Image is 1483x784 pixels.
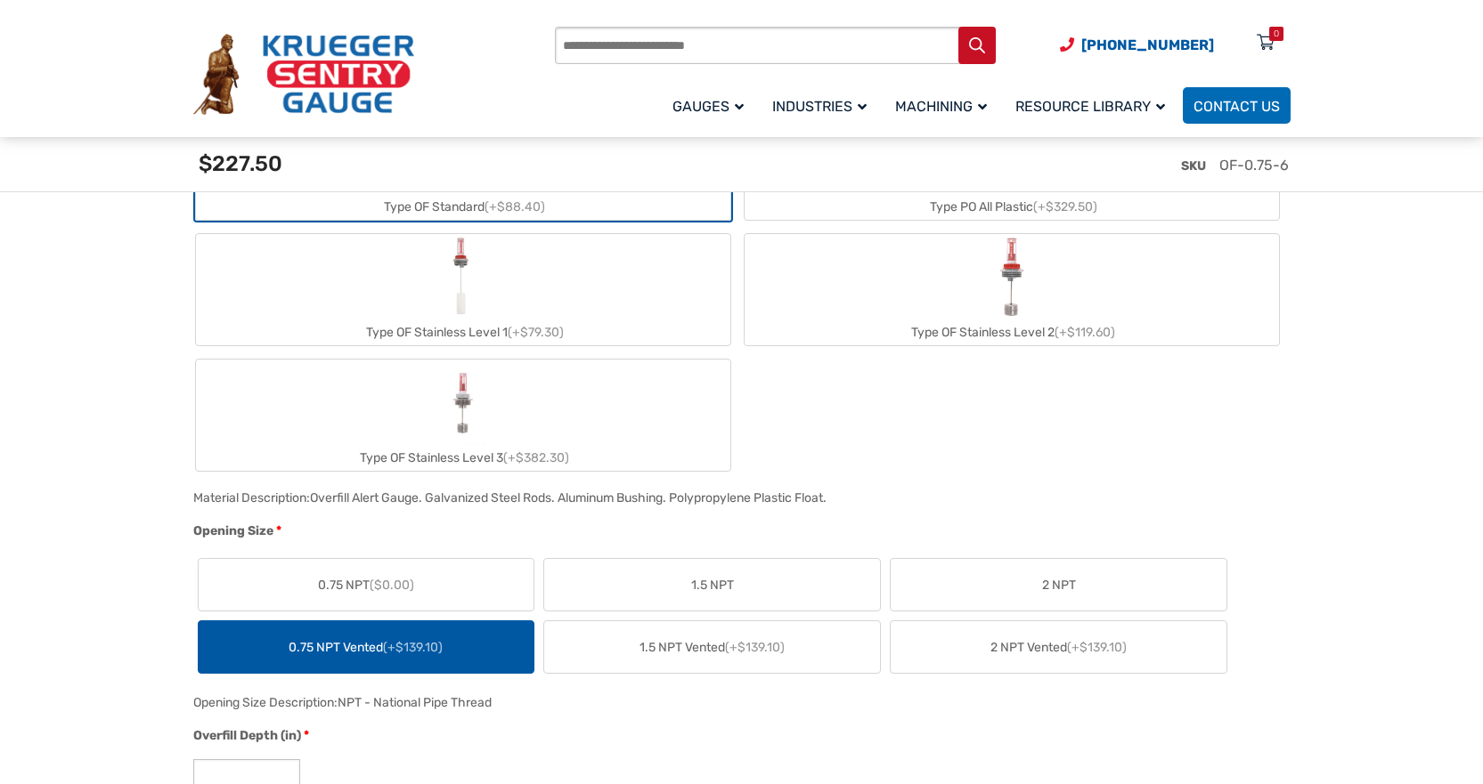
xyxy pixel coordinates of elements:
a: Phone Number (920) 434-8860 [1060,34,1214,56]
span: (+$329.50) [1033,199,1097,214]
div: NPT - National Pipe Thread [338,695,492,710]
span: 2 NPT [1042,576,1076,594]
span: 2 NPT Vented [990,638,1127,657]
span: (+$382.30) [503,450,569,465]
span: 1.5 NPT Vented [640,638,785,657]
span: Overfill Depth (in) [193,728,301,743]
div: Type OF Stainless Level 3 [196,445,730,471]
label: Type OF Stainless Level 3 [196,360,730,471]
label: Type OF Stainless Level 2 [745,234,1279,345]
a: Machining [884,85,1005,126]
div: 0 [1274,27,1279,41]
span: (+$139.10) [383,640,443,655]
a: Industries [762,85,884,126]
span: 0.75 NPT [318,576,414,594]
div: Type OF Standard [196,194,730,220]
a: Gauges [662,85,762,126]
div: Type OF Stainless Level 2 [745,319,1279,345]
span: 1.5 NPT [691,576,734,594]
span: [PHONE_NUMBER] [1081,36,1214,53]
a: Contact Us [1183,87,1291,124]
span: Contact Us [1194,98,1280,115]
label: Type OF Stainless Level 1 [196,234,730,345]
span: 0.75 NPT Vented [289,638,443,657]
div: Type OF Stainless Level 1 [196,319,730,345]
span: Industries [772,98,867,115]
span: Gauges [672,98,744,115]
abbr: required [304,726,309,745]
span: (+$88.40) [485,199,545,214]
span: SKU [1181,158,1206,174]
abbr: required [276,521,281,540]
span: (+$139.10) [1067,640,1127,655]
a: Resource Library [1005,85,1183,126]
span: Material Description: [193,490,310,505]
span: Opening Size [193,523,273,538]
div: Type PO All Plastic [745,194,1279,220]
span: Resource Library [1015,98,1165,115]
img: Krueger Sentry Gauge [193,34,414,116]
span: (+$139.10) [725,640,785,655]
span: ($0.00) [370,578,414,593]
span: Machining [895,98,987,115]
span: Opening Size Description: [193,695,338,710]
div: Overfill Alert Gauge. Galvanized Steel Rods. Aluminum Bushing. Polypropylene Plastic Float. [310,490,827,505]
span: (+$119.60) [1055,325,1115,340]
span: (+$79.30) [508,325,564,340]
span: OF-0.75-6 [1219,157,1289,174]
